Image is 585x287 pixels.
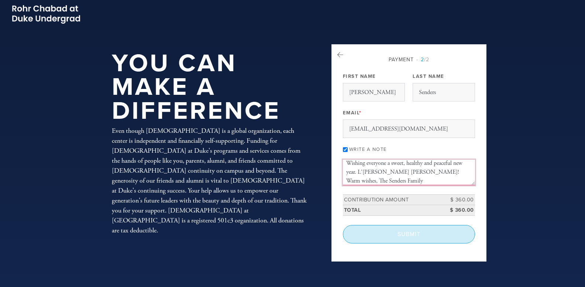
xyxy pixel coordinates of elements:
td: $ 360.00 [442,205,475,216]
label: First Name [343,73,376,80]
label: Email [343,110,362,116]
span: This field is required. [359,110,362,116]
img: Picture2_0.png [11,4,81,25]
label: Write a note [349,146,387,152]
h1: You Can Make a Difference [112,52,307,123]
div: Even though [DEMOGRAPHIC_DATA] is a global organization, each center is independent and financial... [112,126,307,235]
td: $ 360.00 [442,194,475,205]
span: /2 [416,56,429,63]
input: Submit [343,225,475,243]
td: Contribution Amount [343,194,442,205]
td: Total [343,205,442,216]
div: Payment [343,56,475,63]
label: Last Name [413,73,444,80]
span: 2 [421,56,424,63]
